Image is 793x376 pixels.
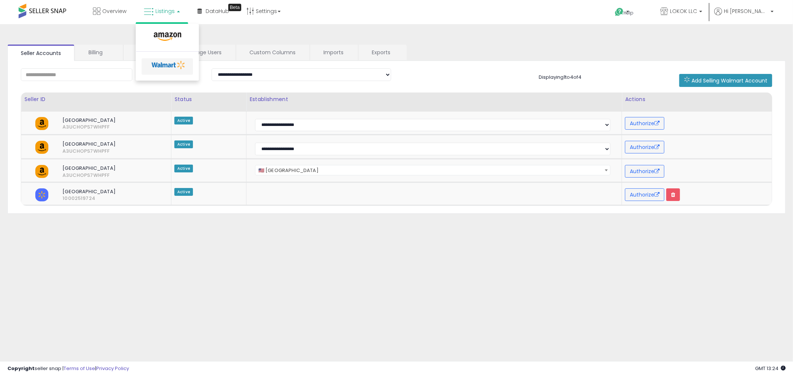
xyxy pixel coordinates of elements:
[75,45,122,60] a: Billing
[625,95,769,103] div: Actions
[35,188,48,201] img: walmart.png
[57,117,154,124] span: [GEOGRAPHIC_DATA]
[57,124,73,130] span: A3UCHOPS7WHPFF
[57,141,154,148] span: [GEOGRAPHIC_DATA]
[625,188,664,201] button: Authorize
[670,7,697,15] span: LOKOK LLC
[358,45,406,60] a: Exports
[7,45,74,61] a: Seller Accounts
[206,7,229,15] span: DataHub
[310,45,357,60] a: Imports
[236,45,309,60] a: Custom Columns
[174,188,193,196] span: Active
[615,7,624,17] i: Get Help
[24,95,168,103] div: Seller ID
[174,140,193,148] span: Active
[228,4,241,11] div: Tooltip anchor
[155,7,175,15] span: Listings
[174,95,243,103] div: Status
[625,141,664,153] button: Authorize
[174,117,193,124] span: Active
[35,165,48,178] img: amazon.png
[255,165,610,176] span: 🇺🇸 United States
[539,74,581,81] span: Displaying 1 to 4 of 4
[57,195,73,202] span: 10002519724
[172,45,235,60] a: Manage Users
[57,148,73,155] span: A3UCHOPS7WHPFF
[102,7,126,15] span: Overview
[35,141,48,154] img: amazon.png
[609,2,648,24] a: Help
[57,172,73,179] span: A3UCHOPS7WHPFF
[692,77,767,84] span: Add Selling Walmart Account
[625,117,664,130] button: Authorize
[57,188,154,195] span: [GEOGRAPHIC_DATA]
[174,165,193,172] span: Active
[724,7,768,15] span: Hi [PERSON_NAME]
[255,165,610,175] span: 🇺🇸 United States
[35,117,48,130] img: amazon.png
[624,10,634,16] span: Help
[123,45,171,60] a: General
[679,74,772,87] button: Add Selling Walmart Account
[625,165,664,178] button: Authorize
[249,95,619,103] div: Establishment
[57,165,154,172] span: [GEOGRAPHIC_DATA]
[714,7,774,24] a: Hi [PERSON_NAME]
